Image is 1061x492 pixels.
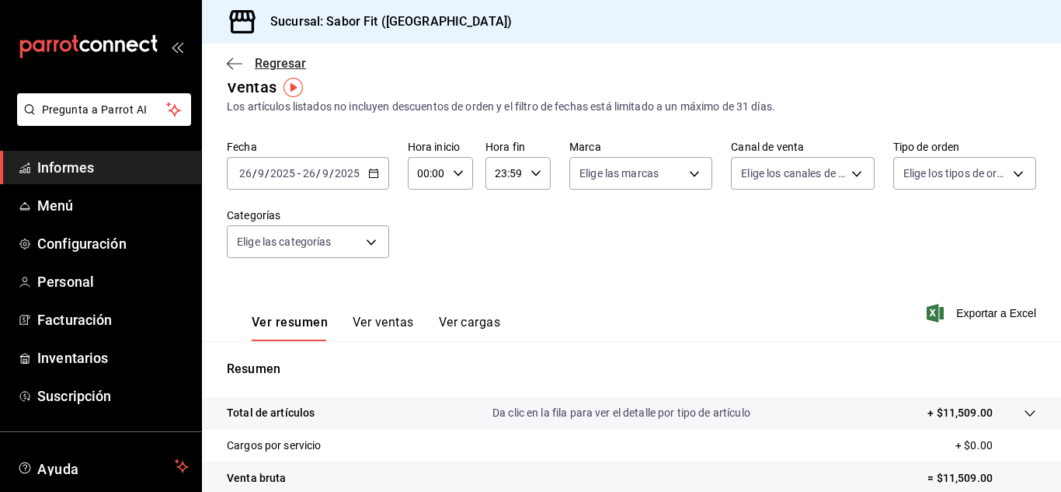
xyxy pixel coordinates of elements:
[227,472,286,484] font: Venta bruta
[353,315,414,330] font: Ver ventas
[227,361,280,376] font: Resumen
[927,407,993,419] font: + $11,509.00
[284,78,303,97] img: Marcador de información sobre herramientas
[956,307,1036,319] font: Exportar a Excel
[227,209,280,222] font: Categorías
[329,167,334,180] font: /
[322,167,329,180] input: --
[227,100,775,113] font: Los artículos listados no incluyen descuentos de orden y el filtro de fechas está limitado a un m...
[492,407,750,419] font: Da clic en la fila para ver el detalle por tipo de artículo
[265,167,270,180] font: /
[955,439,993,452] font: + $0.00
[42,103,148,116] font: Pregunta a Parrot AI
[408,141,460,153] font: Hora inicio
[270,167,296,180] input: ----
[227,56,306,71] button: Regresar
[171,40,183,53] button: abrir_cajón_menú
[485,141,525,153] font: Hora fin
[227,439,322,452] font: Cargos por servicio
[930,304,1036,323] button: Exportar a Excel
[252,167,257,180] font: /
[334,167,360,180] input: ----
[37,159,94,176] font: Informes
[237,236,332,248] font: Elige las categorías
[257,167,265,180] input: --
[255,56,306,71] font: Regresar
[439,315,501,330] font: Ver cargas
[227,78,277,96] font: Ventas
[11,113,191,129] a: Pregunta a Parrot AI
[893,141,960,153] font: Tipo de orden
[37,388,111,404] font: Suscripción
[297,167,301,180] font: -
[903,167,1015,180] font: Elige los tipos de orden
[17,93,191,126] button: Pregunta a Parrot AI
[927,472,993,484] font: = $11,509.00
[37,274,94,290] font: Personal
[270,14,512,29] font: Sucursal: Sabor Fit ([GEOGRAPHIC_DATA])
[316,167,321,180] font: /
[37,461,79,477] font: Ayuda
[37,312,112,328] font: Facturación
[37,350,108,366] font: Inventarios
[579,167,659,180] font: Elige las marcas
[37,197,74,214] font: Menú
[741,167,865,180] font: Elige los canales de venta
[227,407,315,419] font: Total de artículos
[302,167,316,180] input: --
[569,141,601,153] font: Marca
[37,236,127,252] font: Configuración
[252,315,328,330] font: Ver resumen
[238,167,252,180] input: --
[227,141,257,153] font: Fecha
[252,314,500,341] div: pestañas de navegación
[731,141,804,153] font: Canal de venta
